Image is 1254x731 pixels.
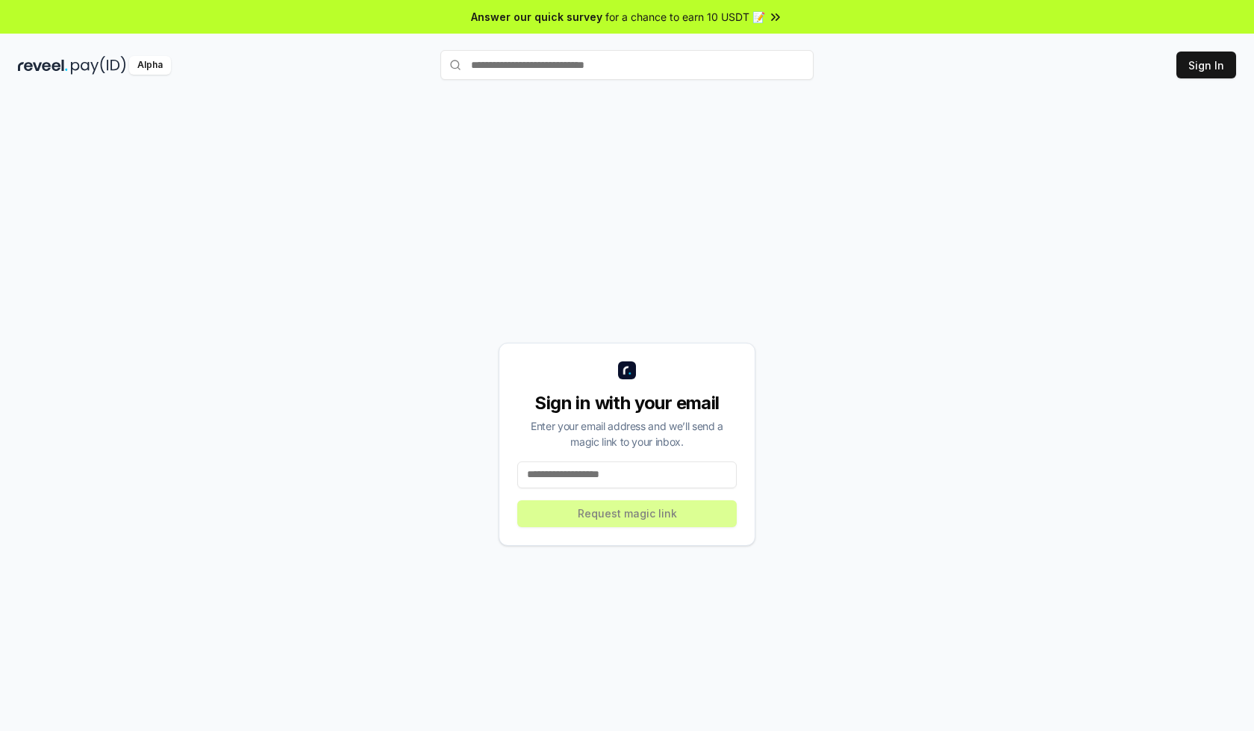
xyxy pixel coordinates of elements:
[18,56,68,75] img: reveel_dark
[517,418,737,450] div: Enter your email address and we’ll send a magic link to your inbox.
[71,56,126,75] img: pay_id
[618,361,636,379] img: logo_small
[517,391,737,415] div: Sign in with your email
[471,9,602,25] span: Answer our quick survey
[605,9,765,25] span: for a chance to earn 10 USDT 📝
[129,56,171,75] div: Alpha
[1176,52,1236,78] button: Sign In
